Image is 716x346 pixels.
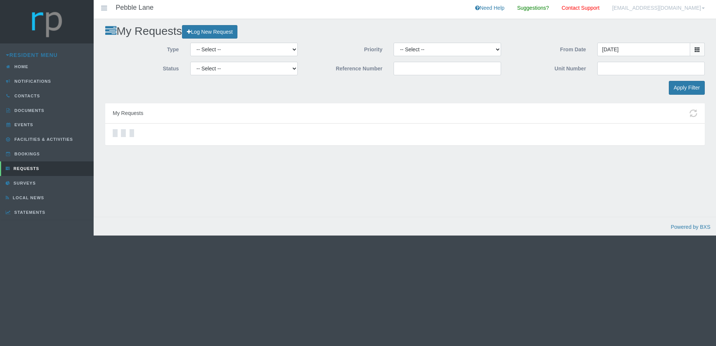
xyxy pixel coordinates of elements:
span: Local News [11,195,44,200]
div: My Requests [105,103,705,124]
span: Requests [12,166,39,171]
a: Log New Request [182,25,237,39]
label: From Date [507,43,592,54]
span: Home [13,64,28,69]
label: Status [100,62,185,73]
h4: Pebble Lane [116,4,154,12]
label: Unit Number [507,62,592,73]
h2: My Requests [105,25,705,39]
label: Priority [303,43,388,54]
a: Powered by BXS [671,224,710,230]
div: Loading… [121,129,126,137]
span: Bookings [13,152,40,156]
span: Events [13,122,33,127]
span: Statements [12,210,45,215]
label: Type [100,43,185,54]
a: Resident Menu [6,52,58,58]
input: Apply Filter [669,81,705,95]
span: Documents [13,108,45,113]
span: Notifications [13,79,51,84]
span: Facilities & Activities [13,137,73,142]
label: Reference Number [303,62,388,73]
span: Surveys [12,181,36,185]
span: Contacts [13,94,40,98]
